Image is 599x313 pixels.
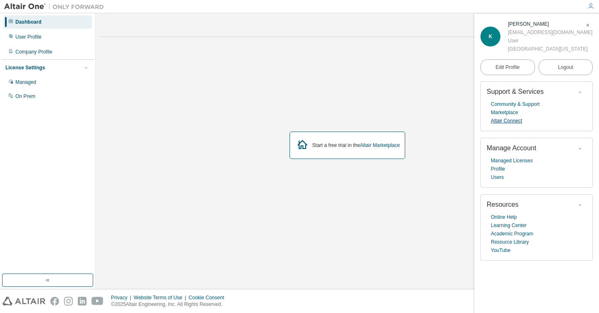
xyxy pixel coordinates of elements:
[508,28,592,37] div: [EMAIL_ADDRESS][DOMAIN_NAME]
[50,297,59,306] img: facebook.svg
[491,108,518,117] a: Marketplace
[487,88,544,95] span: Support & Services
[15,79,36,86] div: Managed
[360,142,400,148] a: Altair Marketplace
[487,201,518,208] span: Resources
[491,100,540,108] a: Community & Support
[312,142,400,149] div: Start a free trial in the
[539,59,593,75] button: Logout
[64,297,73,306] img: instagram.svg
[15,34,42,40] div: User Profile
[495,64,520,71] span: Edit Profile
[491,173,504,181] a: Users
[15,19,42,25] div: Dashboard
[188,294,229,301] div: Cookie Consent
[491,230,533,238] a: Academic Program
[508,20,592,28] div: Karina Praochaya
[491,117,522,125] a: Altair Connect
[111,301,229,308] p: © 2025 Altair Engineering, Inc. All Rights Reserved.
[15,93,35,100] div: On Prem
[491,156,533,165] a: Managed Licenses
[480,59,535,75] a: Edit Profile
[489,34,493,39] span: K
[15,49,52,55] div: Company Profile
[491,165,505,173] a: Profile
[558,63,573,71] span: Logout
[111,294,134,301] div: Privacy
[92,297,104,306] img: youtube.svg
[491,246,510,254] a: YouTube
[491,221,527,230] a: Learning Center
[491,213,517,221] a: Online Help
[78,297,87,306] img: linkedin.svg
[508,45,592,53] div: [GEOGRAPHIC_DATA][US_STATE]
[491,238,529,246] a: Resource Library
[508,37,592,45] div: User
[4,2,108,11] img: Altair One
[134,294,188,301] div: Website Terms of Use
[2,297,45,306] img: altair_logo.svg
[5,64,45,71] div: License Settings
[487,144,536,152] span: Manage Account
